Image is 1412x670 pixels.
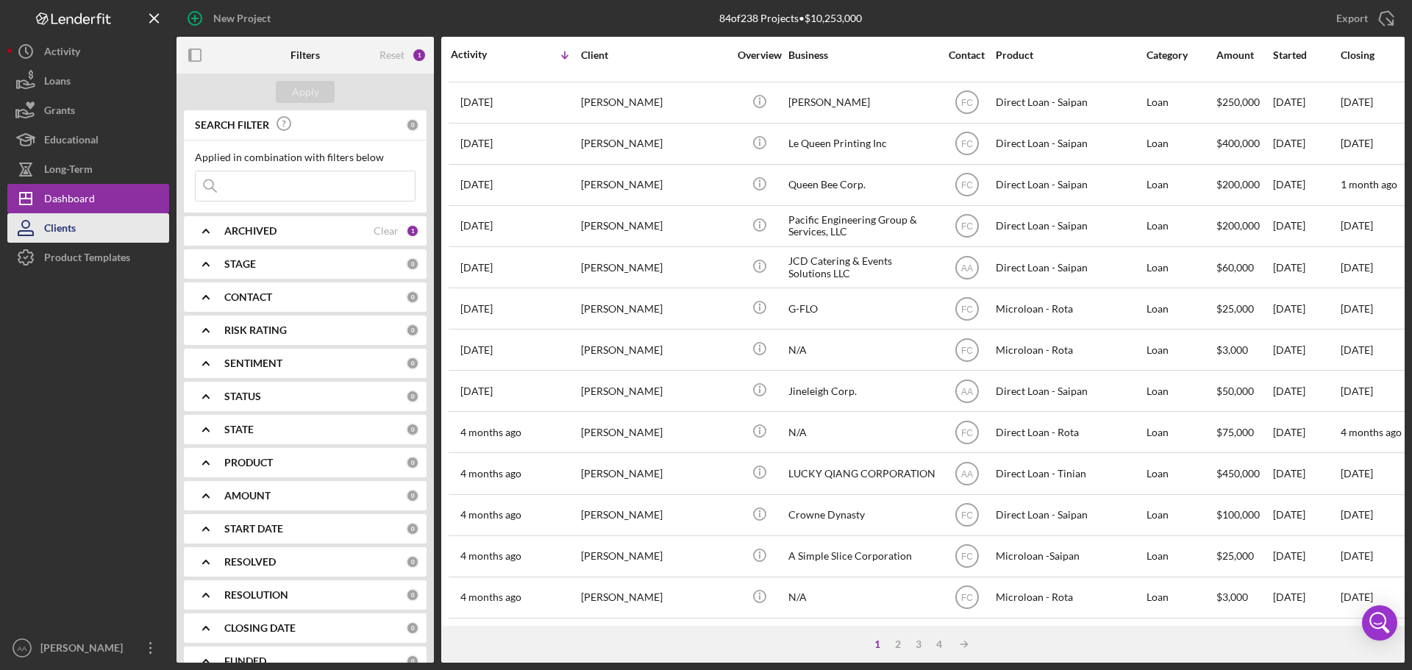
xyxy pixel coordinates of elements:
div: [PERSON_NAME] [581,371,728,410]
a: Product Templates [7,243,169,272]
div: [DATE] [1273,165,1339,204]
div: Direct Loan - Saipan [996,248,1143,287]
div: $200,000 [1216,165,1272,204]
div: 1 [406,224,419,238]
div: [PERSON_NAME] [581,207,728,246]
div: Loan [1147,207,1215,246]
div: Reset [379,49,404,61]
text: FC [961,98,973,108]
div: Le Queen Printing Inc [788,124,935,163]
time: 2025-04-14 22:44 [460,550,521,562]
b: RISK RATING [224,324,287,336]
div: A Simple Slice Corporation [788,537,935,576]
button: AA[PERSON_NAME] [7,633,169,663]
div: 2 [888,638,908,650]
div: [PERSON_NAME] [581,124,728,163]
time: [DATE] [1341,467,1373,480]
div: 0 [406,291,419,304]
time: 2025-05-14 12:31 [460,385,493,397]
time: 2025-06-30 03:34 [460,96,493,108]
div: 3 [908,638,929,650]
div: 4 [929,638,949,650]
div: LUCKY QIANG CORPORATION [788,454,935,493]
div: Educational [44,125,99,158]
div: Microloan - Rota [996,578,1143,617]
div: [PERSON_NAME] [581,578,728,617]
div: Crowne Dynasty [788,496,935,535]
div: N/A [788,578,935,617]
div: 84 of 238 Projects • $10,253,000 [719,13,862,24]
div: $25,000 [1216,537,1272,576]
button: Activity [7,37,169,66]
div: [PERSON_NAME] [581,83,728,122]
time: 2025-06-02 23:05 [460,220,493,232]
text: FC [961,428,973,438]
div: Microloan -Saipan [996,537,1143,576]
div: 0 [406,324,419,337]
a: Dashboard [7,184,169,213]
b: START DATE [224,523,283,535]
button: Loans [7,66,169,96]
div: Microloan - Rota [996,289,1143,328]
div: [DATE] [1273,83,1339,122]
div: [PERSON_NAME] [581,330,728,369]
button: Educational [7,125,169,154]
div: Microloan - Rota [996,330,1143,369]
div: Grants [44,96,75,129]
div: $3,000 [1216,578,1272,617]
div: [PERSON_NAME] [581,496,728,535]
div: Started [1273,49,1339,61]
div: Loan [1147,537,1215,576]
div: 0 [406,390,419,403]
time: 2025-05-16 03:45 [460,303,493,315]
div: $400,000 [1216,124,1272,163]
div: New Project [213,4,271,33]
div: [PERSON_NAME] [788,83,935,122]
div: [PERSON_NAME] [581,248,728,287]
div: [DATE] [1273,413,1339,452]
b: STATE [224,424,254,435]
div: Contact [939,49,994,61]
div: Client [581,49,728,61]
div: [DATE] [1273,371,1339,410]
div: Pacific Engineering Group & Services, LLC [788,207,935,246]
div: Loans [44,66,71,99]
time: [DATE] [1341,343,1373,356]
div: [DATE] [1273,248,1339,287]
b: PRODUCT [224,457,273,468]
div: [DATE] [1273,537,1339,576]
button: Long-Term [7,154,169,184]
div: Export [1336,4,1368,33]
div: Loan [1147,124,1215,163]
text: FC [961,221,973,232]
div: Direct Loan - Saipan [996,207,1143,246]
div: Loan [1147,330,1215,369]
time: [DATE] [1341,137,1373,149]
button: Export [1322,4,1405,33]
div: $200,000 [1216,207,1272,246]
div: 0 [406,357,419,370]
div: Long-Term [44,154,93,188]
div: 0 [406,655,419,668]
div: [DATE] [1273,454,1339,493]
time: 2025-05-16 02:57 [460,344,493,356]
time: 4 months ago [1341,426,1402,438]
div: [PERSON_NAME] [581,165,728,204]
div: $3,000 [1216,330,1272,369]
time: [DATE] [1341,302,1373,315]
div: Dashboard [44,184,95,217]
div: [DATE] [1273,330,1339,369]
div: 0 [406,588,419,602]
time: 2025-04-21 06:40 [460,509,521,521]
div: Loan [1147,454,1215,493]
div: Loan [1147,289,1215,328]
div: Direct Loan - Saipan [996,83,1143,122]
div: $75,000 [1216,413,1272,452]
button: New Project [176,4,285,33]
div: 0 [406,423,419,436]
div: Category [1147,49,1215,61]
button: Grants [7,96,169,125]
